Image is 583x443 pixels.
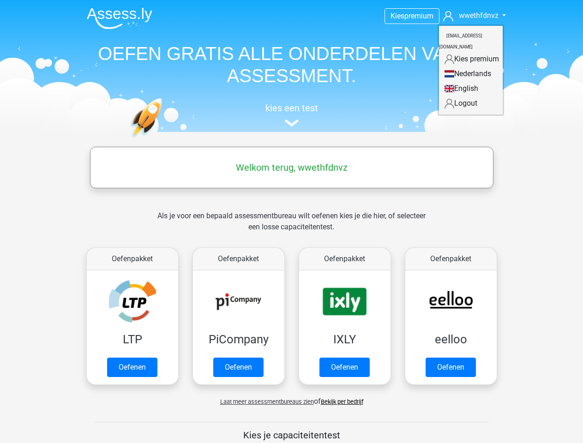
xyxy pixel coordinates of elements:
[319,358,370,377] a: Oefenen
[95,162,489,173] h5: Welkom terug, wwethfdnvz
[404,12,433,20] span: premium
[213,358,264,377] a: Oefenen
[438,24,504,116] div: wwethfdnvz
[220,398,314,405] span: Laat meer assessmentbureaus zien
[130,98,198,181] img: oefenen
[439,81,503,96] a: English
[95,430,489,441] h5: Kies je capaciteitentest
[391,12,404,20] span: Kies
[439,10,504,21] a: wwethfdnvz
[439,26,482,57] small: [EMAIL_ADDRESS][DOMAIN_NAME]
[107,358,157,377] a: Oefenen
[426,358,476,377] a: Oefenen
[321,398,363,405] a: Bekijk per bedrijf
[79,102,504,127] a: kies een test
[439,52,503,66] a: Kies premium
[79,42,504,87] h1: OEFEN GRATIS ALLE ONDERDELEN VAN JE ASSESSMENT.
[87,7,152,29] img: Assessly
[439,66,503,81] a: Nederlands
[150,210,433,244] div: Als je voor een bepaald assessmentbureau wilt oefenen kies je die hier, of selecteer een losse ca...
[79,102,504,114] h5: kies een test
[439,96,503,111] a: Logout
[79,389,504,407] div: of
[285,120,299,126] img: assessment
[459,11,499,20] span: wwethfdnvz
[385,10,439,22] a: Kiespremium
